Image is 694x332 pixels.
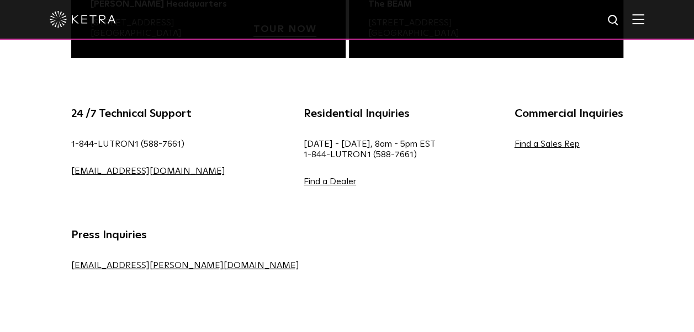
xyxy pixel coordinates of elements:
[515,105,623,122] h5: Commercial Inquiries
[71,167,225,175] a: [EMAIL_ADDRESS][DOMAIN_NAME]
[71,105,225,122] h5: 24 /7 Technical Support
[304,177,356,186] a: Find a Dealer
[304,150,417,159] a: 1-844-LUTRON1 (588-7661)
[515,140,580,148] a: Find a Sales Rep
[71,140,184,148] a: 1-844-LUTRON1 (588-7661)
[304,139,436,160] p: [DATE] - [DATE], 8am - 5pm EST
[50,11,116,28] img: ketra-logo-2019-white
[304,105,436,122] h5: Residential Inquiries
[71,261,299,270] a: [EMAIL_ADDRESS][PERSON_NAME][DOMAIN_NAME]
[71,226,299,244] h5: Press Inquiries
[632,14,644,24] img: Hamburger%20Nav.svg
[607,14,621,28] img: search icon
